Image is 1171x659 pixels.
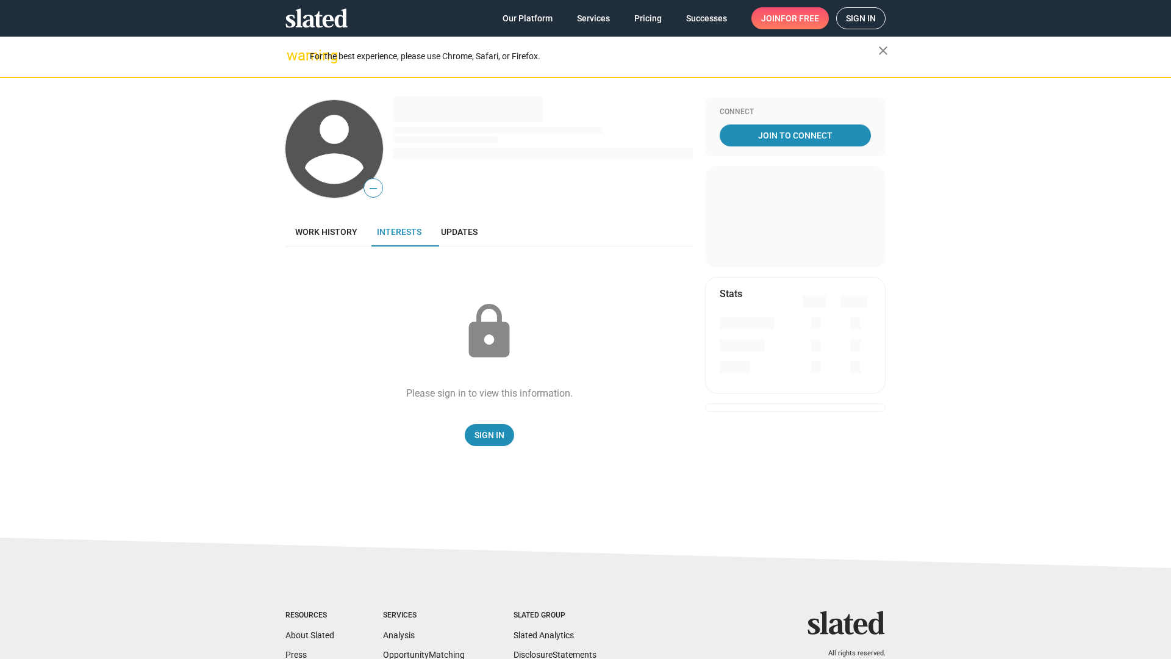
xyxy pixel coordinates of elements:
[474,424,504,446] span: Sign In
[285,217,367,247] a: Work history
[493,7,562,29] a: Our Platform
[367,217,431,247] a: Interests
[287,48,301,63] mat-icon: warning
[567,7,620,29] a: Services
[686,7,727,29] span: Successes
[720,287,742,300] mat-card-title: Stats
[720,107,871,117] div: Connect
[383,630,415,640] a: Analysis
[722,124,868,146] span: Join To Connect
[876,43,890,58] mat-icon: close
[577,7,610,29] span: Services
[720,124,871,146] a: Join To Connect
[781,7,819,29] span: for free
[285,630,334,640] a: About Slated
[310,48,878,65] div: For the best experience, please use Chrome, Safari, or Firefox.
[846,8,876,29] span: Sign in
[625,7,671,29] a: Pricing
[634,7,662,29] span: Pricing
[676,7,737,29] a: Successes
[377,227,421,237] span: Interests
[383,611,465,621] div: Services
[465,424,514,446] a: Sign In
[295,227,357,237] span: Work history
[459,301,520,362] mat-icon: lock
[431,217,487,247] a: Updates
[503,7,553,29] span: Our Platform
[406,387,573,400] div: Please sign in to view this information.
[514,611,596,621] div: Slated Group
[285,611,334,621] div: Resources
[441,227,478,237] span: Updates
[364,181,382,196] span: —
[836,7,886,29] a: Sign in
[751,7,829,29] a: Joinfor free
[514,630,574,640] a: Slated Analytics
[761,7,819,29] span: Join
